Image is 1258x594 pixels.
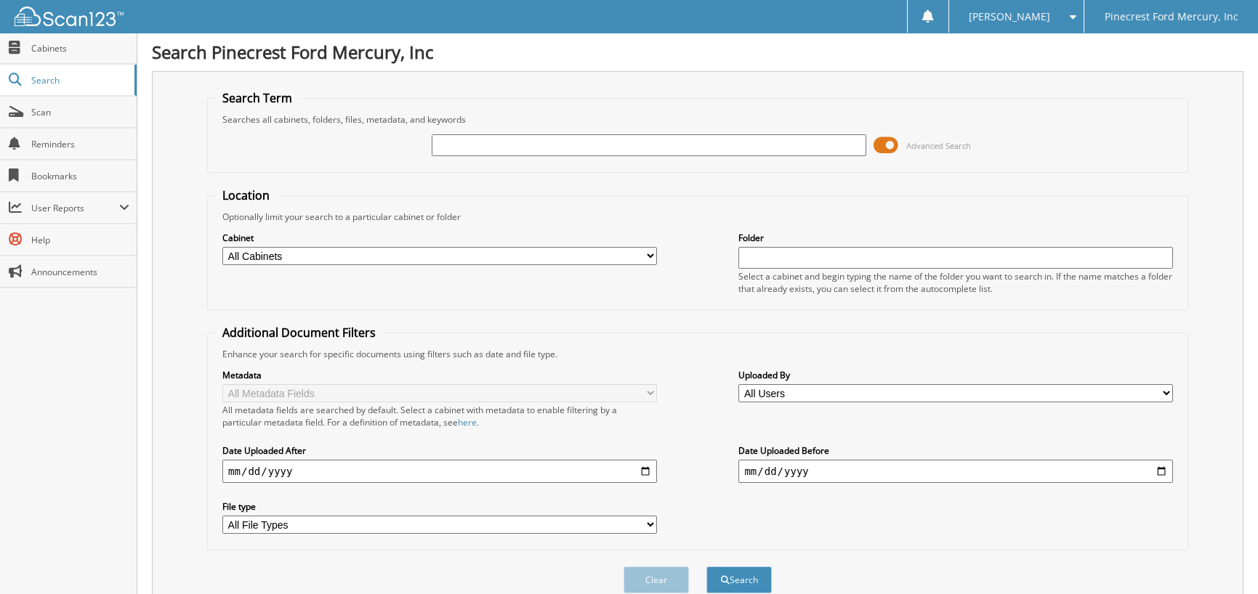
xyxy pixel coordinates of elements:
label: Date Uploaded After [222,444,657,457]
div: Select a cabinet and begin typing the name of the folder you want to search in. If the name match... [738,270,1173,295]
legend: Search Term [215,90,299,106]
div: Enhance your search for specific documents using filters such as date and file type. [215,348,1180,360]
span: [PERSON_NAME] [969,12,1050,21]
button: Search [706,566,772,593]
label: File type [222,500,657,513]
span: Pinecrest Ford Mercury, Inc [1105,12,1238,21]
span: User Reports [31,202,119,214]
button: Clear [624,566,689,593]
span: Bookmarks [31,170,129,182]
img: scan123-logo-white.svg [15,7,124,26]
div: Optionally limit your search to a particular cabinet or folder [215,211,1180,223]
span: Scan [31,106,129,118]
span: Advanced Search [906,140,971,151]
h1: Search Pinecrest Ford Mercury, Inc [152,40,1243,64]
label: Uploaded By [738,369,1173,381]
span: Reminders [31,138,129,150]
iframe: Chat Widget [1185,524,1258,594]
label: Cabinet [222,232,657,244]
legend: Additional Document Filters [215,325,383,341]
a: here [458,416,477,428]
span: Cabinets [31,42,129,54]
label: Date Uploaded Before [738,444,1173,457]
div: All metadata fields are searched by default. Select a cabinet with metadata to enable filtering b... [222,404,657,428]
legend: Location [215,187,277,203]
input: start [222,460,657,483]
div: Searches all cabinets, folders, files, metadata, and keywords [215,113,1180,126]
span: Announcements [31,266,129,278]
label: Metadata [222,369,657,381]
span: Search [31,74,127,86]
span: Help [31,234,129,246]
label: Folder [738,232,1173,244]
input: end [738,460,1173,483]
